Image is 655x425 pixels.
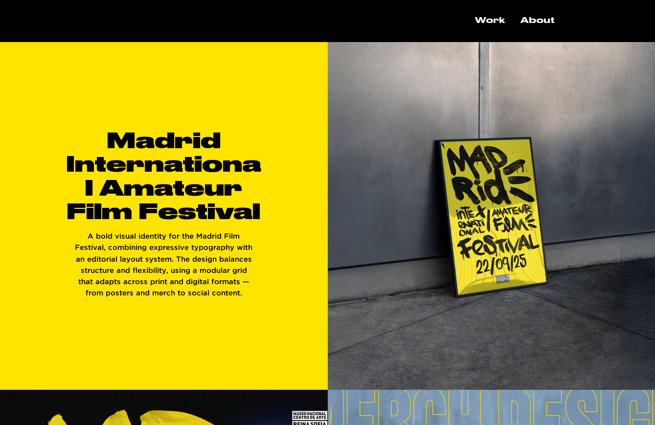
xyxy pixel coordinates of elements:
[75,233,252,296] span: A bold visual identity for the Madrid Film Festival, combining expressive typography with an edit...
[467,12,563,29] nav: Site
[467,12,513,29] a: Work
[470,12,510,29] p: Work
[66,131,261,223] span: Madrid International Amateur Film Festival
[516,12,560,29] p: About
[513,12,563,29] a: About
